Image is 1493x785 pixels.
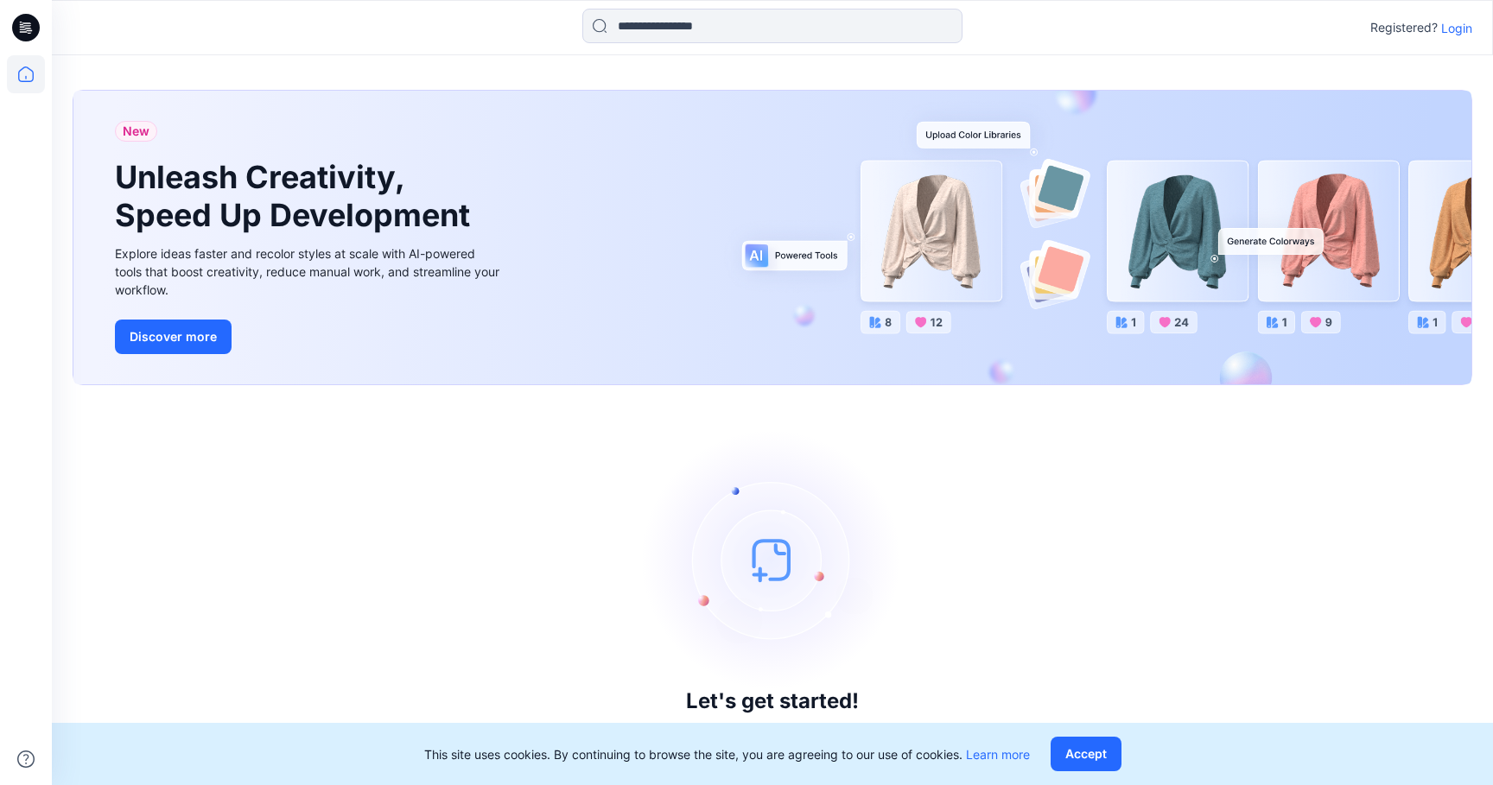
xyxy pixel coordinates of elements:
p: Click New to add a style or create a folder. [631,720,914,741]
button: Discover more [115,320,232,354]
p: This site uses cookies. By continuing to browse the site, you are agreeing to our use of cookies. [424,745,1030,763]
span: New [123,121,149,142]
h1: Unleash Creativity, Speed Up Development [115,159,478,233]
button: Accept [1051,737,1121,771]
p: Login [1441,19,1472,37]
h3: Let's get started! [686,689,859,713]
div: Explore ideas faster and recolor styles at scale with AI-powered tools that boost creativity, red... [115,244,504,299]
p: Registered? [1370,17,1438,38]
a: Discover more [115,320,504,354]
a: Learn more [966,747,1030,762]
img: empty-state-image.svg [643,430,902,689]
